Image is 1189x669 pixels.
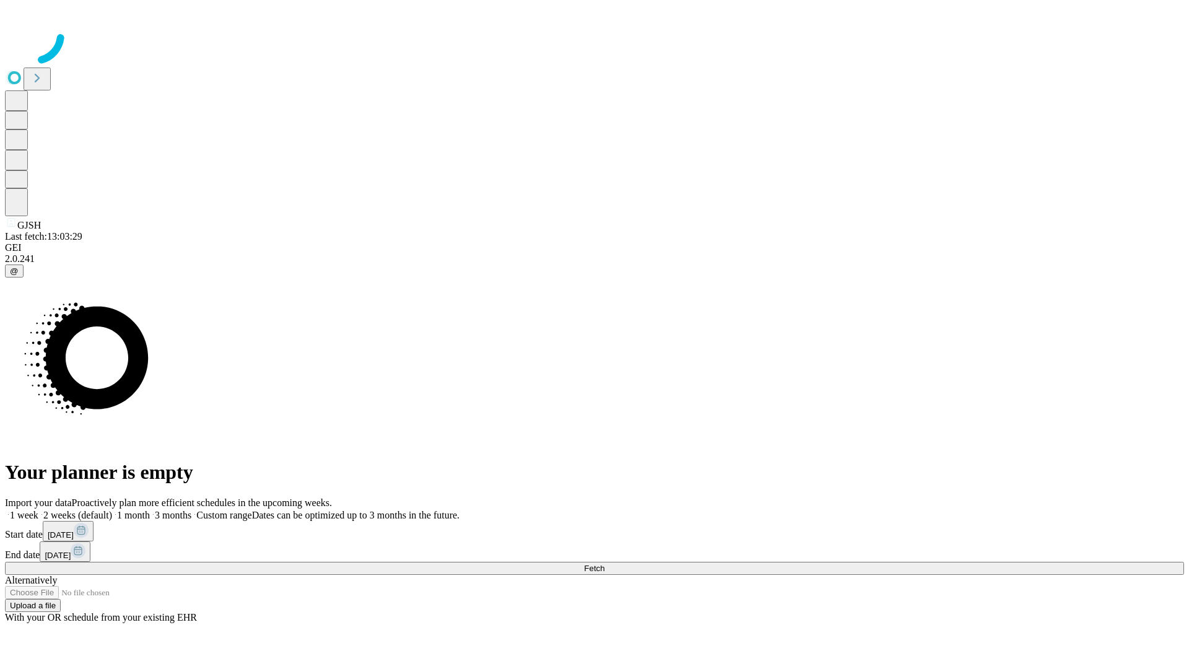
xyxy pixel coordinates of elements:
[5,562,1184,575] button: Fetch
[43,510,112,520] span: 2 weeks (default)
[17,220,41,230] span: GJSH
[155,510,191,520] span: 3 months
[252,510,459,520] span: Dates can be optimized up to 3 months in the future.
[40,541,90,562] button: [DATE]
[5,253,1184,265] div: 2.0.241
[5,575,57,585] span: Alternatively
[5,541,1184,562] div: End date
[43,521,94,541] button: [DATE]
[117,510,150,520] span: 1 month
[5,242,1184,253] div: GEI
[5,231,82,242] span: Last fetch: 13:03:29
[10,266,19,276] span: @
[5,461,1184,484] h1: Your planner is empty
[5,265,24,278] button: @
[5,599,61,612] button: Upload a file
[5,497,72,508] span: Import your data
[48,530,74,540] span: [DATE]
[72,497,332,508] span: Proactively plan more efficient schedules in the upcoming weeks.
[10,510,38,520] span: 1 week
[5,612,197,623] span: With your OR schedule from your existing EHR
[5,521,1184,541] div: Start date
[45,551,71,560] span: [DATE]
[196,510,251,520] span: Custom range
[584,564,604,573] span: Fetch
